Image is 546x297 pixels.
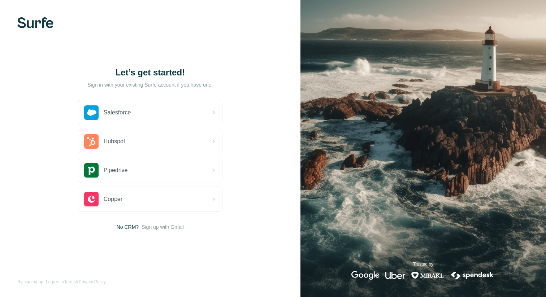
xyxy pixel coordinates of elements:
[450,271,495,280] img: spendesk's logo
[84,192,99,206] img: copper's logo
[84,163,99,178] img: pipedrive's logo
[84,134,99,149] img: hubspot's logo
[17,17,53,28] img: Surfe's logo
[78,67,222,78] h1: Let’s get started!
[411,271,444,280] img: mirakl's logo
[142,223,184,231] button: Sign up with Gmail
[413,261,433,267] p: Trusted by
[84,105,99,120] img: salesforce's logo
[104,166,128,175] span: Pipedrive
[117,223,139,231] span: No CRM?
[64,279,76,284] a: Terms
[87,81,213,88] p: Sign in with your existing Surfe account if you have one.
[104,195,122,204] span: Copper
[17,279,106,285] span: By signing up, I agree to &
[351,271,380,280] img: google's logo
[385,271,405,280] img: uber's logo
[79,279,106,284] a: Privacy Policy
[104,137,125,146] span: Hubspot
[104,108,131,117] span: Salesforce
